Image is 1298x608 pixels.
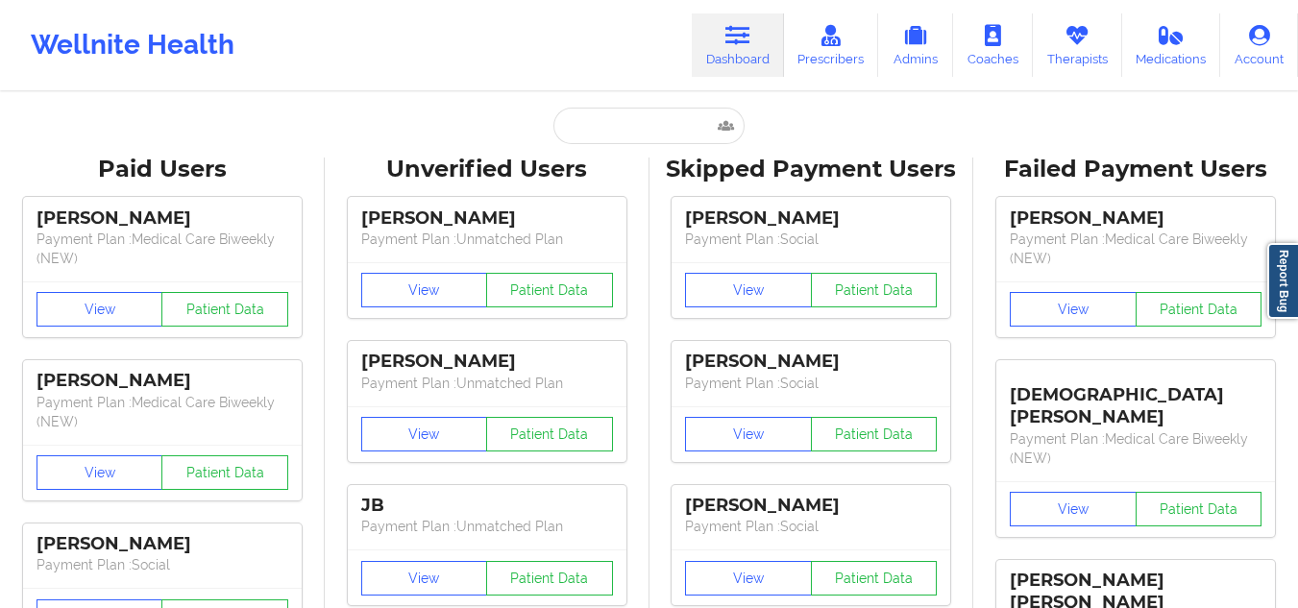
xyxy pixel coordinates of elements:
button: Patient Data [486,561,613,596]
div: [DEMOGRAPHIC_DATA][PERSON_NAME] [1010,370,1261,428]
p: Payment Plan : Medical Care Biweekly (NEW) [37,393,288,431]
button: View [1010,492,1137,526]
button: View [361,561,488,596]
a: Therapists [1033,13,1122,77]
div: [PERSON_NAME] [37,370,288,392]
div: Skipped Payment Users [663,155,961,184]
button: Patient Data [811,561,938,596]
div: [PERSON_NAME] [685,495,937,517]
button: View [685,561,812,596]
button: Patient Data [1136,492,1262,526]
button: Patient Data [811,273,938,307]
div: JB [361,495,613,517]
p: Payment Plan : Unmatched Plan [361,374,613,393]
a: Report Bug [1267,243,1298,319]
button: View [1010,292,1137,327]
button: Patient Data [161,292,288,327]
button: View [685,273,812,307]
p: Payment Plan : Social [37,555,288,574]
a: Account [1220,13,1298,77]
div: [PERSON_NAME] [685,207,937,230]
div: [PERSON_NAME] [361,207,613,230]
div: Paid Users [13,155,311,184]
div: [PERSON_NAME] [37,207,288,230]
p: Payment Plan : Unmatched Plan [361,230,613,249]
p: Payment Plan : Medical Care Biweekly (NEW) [37,230,288,268]
div: [PERSON_NAME] [37,533,288,555]
button: Patient Data [811,417,938,451]
button: Patient Data [486,273,613,307]
div: [PERSON_NAME] [361,351,613,373]
button: View [361,273,488,307]
button: View [685,417,812,451]
button: Patient Data [1136,292,1262,327]
a: Prescribers [784,13,879,77]
p: Payment Plan : Social [685,517,937,536]
a: Medications [1122,13,1221,77]
button: View [361,417,488,451]
button: Patient Data [486,417,613,451]
div: [PERSON_NAME] [685,351,937,373]
p: Payment Plan : Unmatched Plan [361,517,613,536]
a: Admins [878,13,953,77]
p: Payment Plan : Medical Care Biweekly (NEW) [1010,429,1261,468]
button: View [37,292,163,327]
p: Payment Plan : Social [685,374,937,393]
button: View [37,455,163,490]
a: Coaches [953,13,1033,77]
button: Patient Data [161,455,288,490]
div: Failed Payment Users [987,155,1285,184]
div: [PERSON_NAME] [1010,207,1261,230]
p: Payment Plan : Medical Care Biweekly (NEW) [1010,230,1261,268]
a: Dashboard [692,13,784,77]
div: Unverified Users [338,155,636,184]
p: Payment Plan : Social [685,230,937,249]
